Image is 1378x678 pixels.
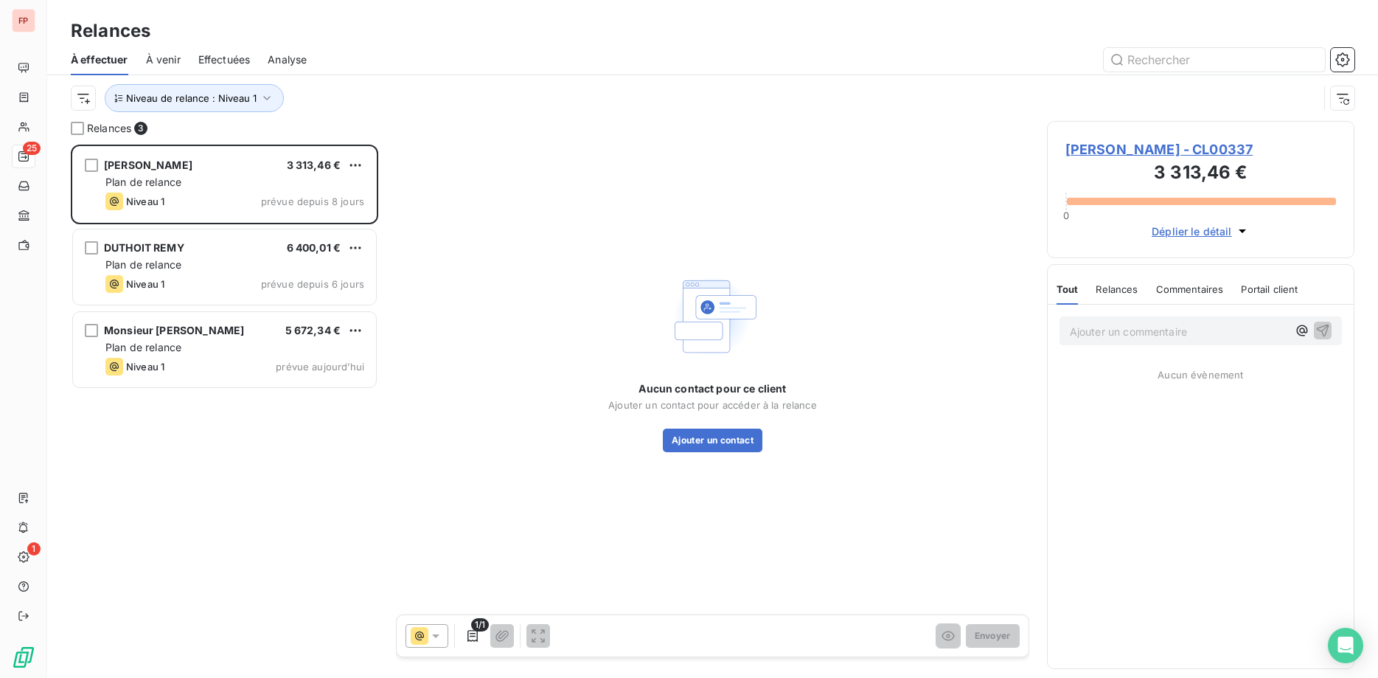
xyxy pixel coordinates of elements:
[261,278,364,290] span: prévue depuis 6 jours
[1147,223,1254,240] button: Déplier le détail
[638,381,786,396] span: Aucun contact pour ce client
[285,324,341,336] span: 5 672,34 €
[471,618,489,632] span: 1/1
[146,52,181,67] span: À venir
[126,361,164,373] span: Niveau 1
[126,278,164,290] span: Niveau 1
[104,324,244,336] span: Monsieur [PERSON_NAME]
[261,196,364,207] span: prévue depuis 8 jours
[12,646,35,669] img: Logo LeanPay
[23,142,41,155] span: 25
[276,361,364,373] span: prévue aujourd’hui
[1065,159,1336,189] h3: 3 313,46 €
[104,159,192,171] span: [PERSON_NAME]
[104,241,184,254] span: DUTHOIT REMY
[126,92,257,104] span: Niveau de relance : Niveau 1
[71,18,150,44] h3: Relances
[1328,628,1363,663] div: Open Intercom Messenger
[1241,283,1298,295] span: Portail client
[1156,283,1224,295] span: Commentaires
[87,121,131,136] span: Relances
[287,159,341,171] span: 3 313,46 €
[663,429,762,452] button: Ajouter un contact
[665,269,759,364] img: Empty state
[608,399,817,411] span: Ajouter un contact pour accéder à la relance
[126,196,164,207] span: Niveau 1
[105,84,284,112] button: Niveau de relance : Niveau 1
[1063,210,1069,221] span: 0
[287,241,341,254] span: 6 400,01 €
[105,176,181,188] span: Plan de relance
[105,258,181,271] span: Plan de relance
[1096,283,1138,295] span: Relances
[71,52,128,67] span: À effectuer
[1152,224,1232,239] span: Déplier le détail
[134,122,147,135] span: 3
[27,542,41,556] span: 1
[1158,369,1243,381] span: Aucun évènement
[1057,283,1079,295] span: Tout
[105,341,181,353] span: Plan de relance
[966,624,1020,648] button: Envoyer
[268,52,307,67] span: Analyse
[1104,48,1325,72] input: Rechercher
[1065,139,1336,159] span: [PERSON_NAME] - CL00337
[71,145,378,678] div: grid
[12,9,35,32] div: FP
[198,52,251,67] span: Effectuées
